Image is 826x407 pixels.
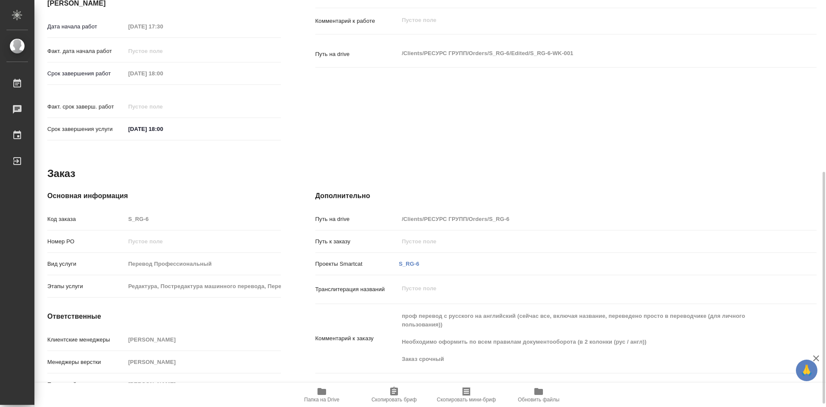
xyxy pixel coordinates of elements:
[47,358,125,367] p: Менеджеры верстки
[125,20,200,33] input: Пустое поле
[502,383,575,407] button: Обновить файлы
[47,103,125,111] p: Факт. срок заверш. работ
[286,383,358,407] button: Папка на Drive
[125,100,200,113] input: Пустое поле
[315,334,399,343] p: Комментарий к заказу
[125,67,200,80] input: Пустое поле
[125,213,281,225] input: Пустое поле
[125,333,281,346] input: Пустое поле
[47,191,281,201] h4: Основная информация
[315,191,817,201] h4: Дополнительно
[304,397,339,403] span: Папка на Drive
[399,213,775,225] input: Пустое поле
[125,123,200,135] input: ✎ Введи что-нибудь
[47,237,125,246] p: Номер РО
[47,125,125,134] p: Срок завершения услуги
[47,69,125,78] p: Срок завершения работ
[47,167,75,180] h2: Заказ
[430,383,502,407] button: Скопировать мини-бриф
[315,17,399,25] p: Комментарий к работе
[47,47,125,56] p: Факт. дата начала работ
[399,46,775,61] textarea: /Clients/РЕСУРС ГРУПП/Orders/S_RG-6/Edited/S_RG-6-WK-001
[47,22,125,31] p: Дата начала работ
[437,397,496,403] span: Скопировать мини-бриф
[125,378,281,391] input: Пустое поле
[47,311,281,322] h4: Ответственные
[315,215,399,224] p: Путь на drive
[399,235,775,248] input: Пустое поле
[399,309,775,367] textarea: проф перевод с русского на английский (сейчас все, включая название, переведено просто в переводч...
[799,361,814,379] span: 🙏
[125,235,281,248] input: Пустое поле
[358,383,430,407] button: Скопировать бриф
[125,45,200,57] input: Пустое поле
[47,380,125,389] p: Проектный менеджер
[315,237,399,246] p: Путь к заказу
[125,258,281,270] input: Пустое поле
[47,260,125,268] p: Вид услуги
[796,360,817,381] button: 🙏
[315,50,399,59] p: Путь на drive
[47,215,125,224] p: Код заказа
[399,261,419,267] a: S_RG-6
[125,280,281,292] input: Пустое поле
[371,397,416,403] span: Скопировать бриф
[47,282,125,291] p: Этапы услуги
[315,260,399,268] p: Проекты Smartcat
[125,356,281,368] input: Пустое поле
[518,397,560,403] span: Обновить файлы
[315,285,399,294] p: Транслитерация названий
[47,336,125,344] p: Клиентские менеджеры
